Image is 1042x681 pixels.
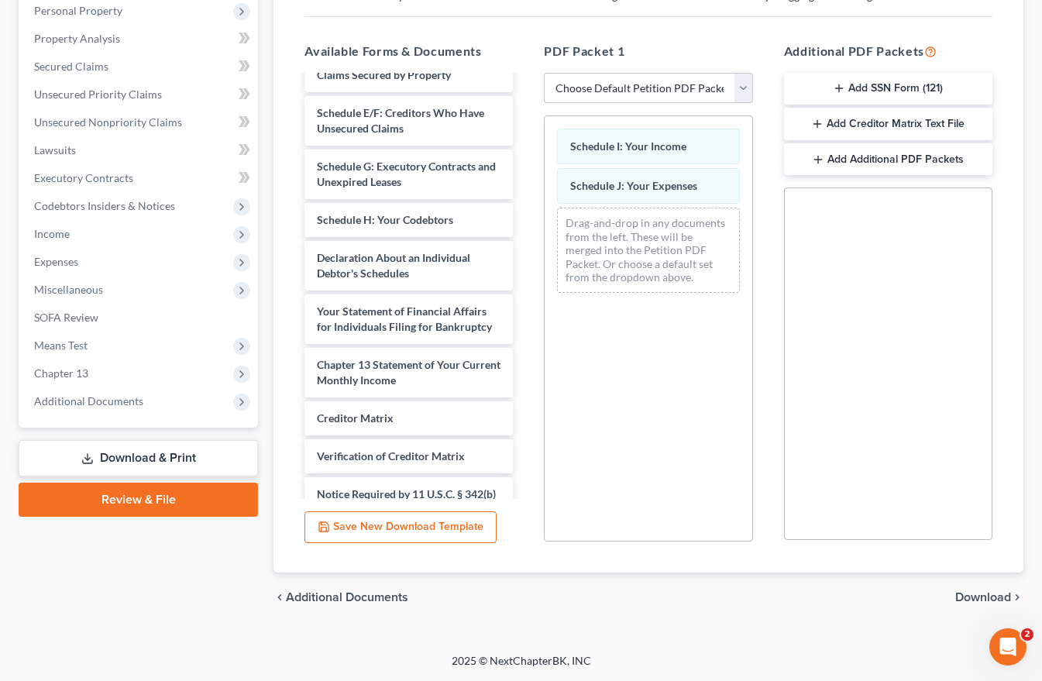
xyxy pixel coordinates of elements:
[317,449,465,463] span: Verification of Creditor Matrix
[22,108,258,136] a: Unsecured Nonpriority Claims
[34,143,76,156] span: Lawsuits
[34,255,78,268] span: Expenses
[22,25,258,53] a: Property Analysis
[784,73,992,105] button: Add SSN Form (121)
[784,143,992,176] button: Add Additional PDF Packets
[317,160,496,188] span: Schedule G: Executory Contracts and Unexpired Leases
[34,115,182,129] span: Unsecured Nonpriority Claims
[34,283,103,296] span: Miscellaneous
[22,81,258,108] a: Unsecured Priority Claims
[570,139,686,153] span: Schedule I: Your Income
[34,339,88,352] span: Means Test
[34,60,108,73] span: Secured Claims
[34,394,143,408] span: Additional Documents
[22,304,258,332] a: SOFA Review
[34,32,120,45] span: Property Analysis
[286,591,408,604] span: Additional Documents
[1011,591,1023,604] i: chevron_right
[34,366,88,380] span: Chapter 13
[34,227,70,240] span: Income
[19,440,258,476] a: Download & Print
[955,591,1023,604] button: Download chevron_right
[317,106,484,135] span: Schedule E/F: Creditors Who Have Unsecured Claims
[273,591,408,604] a: chevron_left Additional Documents
[34,88,162,101] span: Unsecured Priority Claims
[34,4,122,17] span: Personal Property
[22,164,258,192] a: Executory Contracts
[557,208,739,293] div: Drag-and-drop in any documents from the left. These will be merged into the Petition PDF Packet. ...
[22,53,258,81] a: Secured Claims
[80,653,963,681] div: 2025 © NextChapterBK, INC
[22,136,258,164] a: Lawsuits
[317,251,470,280] span: Declaration About an Individual Debtor's Schedules
[317,53,476,81] span: Schedule D: Creditors Who Have Claims Secured by Property
[19,483,258,517] a: Review & File
[304,511,497,544] button: Save New Download Template
[34,311,98,324] span: SOFA Review
[273,591,286,604] i: chevron_left
[304,42,513,60] h5: Available Forms & Documents
[955,591,1011,604] span: Download
[317,487,496,516] span: Notice Required by 11 U.S.C. § 342(b) for Individuals Filing for Bankruptcy
[34,199,175,212] span: Codebtors Insiders & Notices
[317,304,492,333] span: Your Statement of Financial Affairs for Individuals Filing for Bankruptcy
[784,108,992,140] button: Add Creditor Matrix Text File
[544,42,752,60] h5: PDF Packet 1
[317,411,394,425] span: Creditor Matrix
[570,179,697,192] span: Schedule J: Your Expenses
[1021,628,1033,641] span: 2
[989,628,1027,666] iframe: Intercom live chat
[34,171,133,184] span: Executory Contracts
[317,358,500,387] span: Chapter 13 Statement of Your Current Monthly Income
[784,42,992,60] h5: Additional PDF Packets
[317,213,453,226] span: Schedule H: Your Codebtors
